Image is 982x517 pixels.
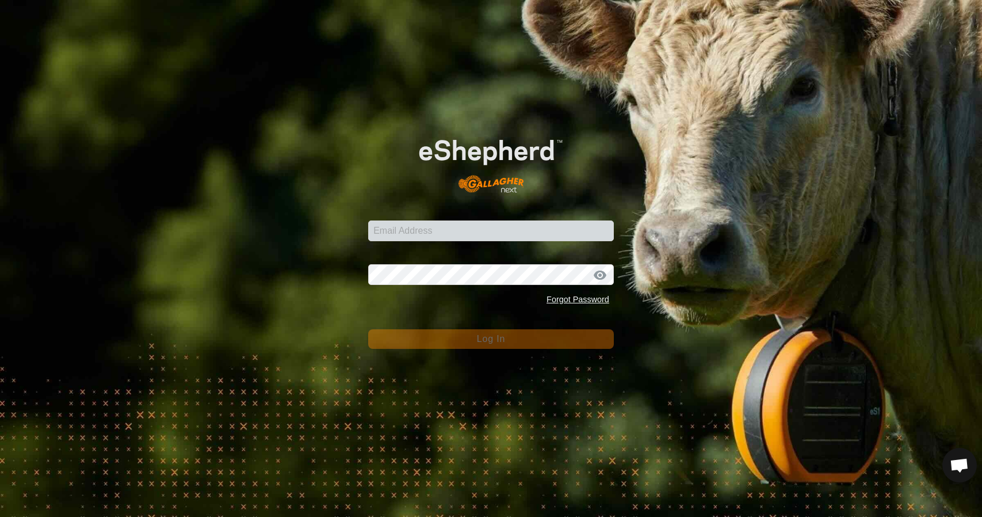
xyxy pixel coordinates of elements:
button: Log In [368,329,614,349]
a: Forgot Password [547,295,609,304]
img: E-shepherd Logo [393,119,589,203]
span: Log In [477,334,505,344]
div: Open chat [942,448,977,482]
input: Email Address [368,221,614,241]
